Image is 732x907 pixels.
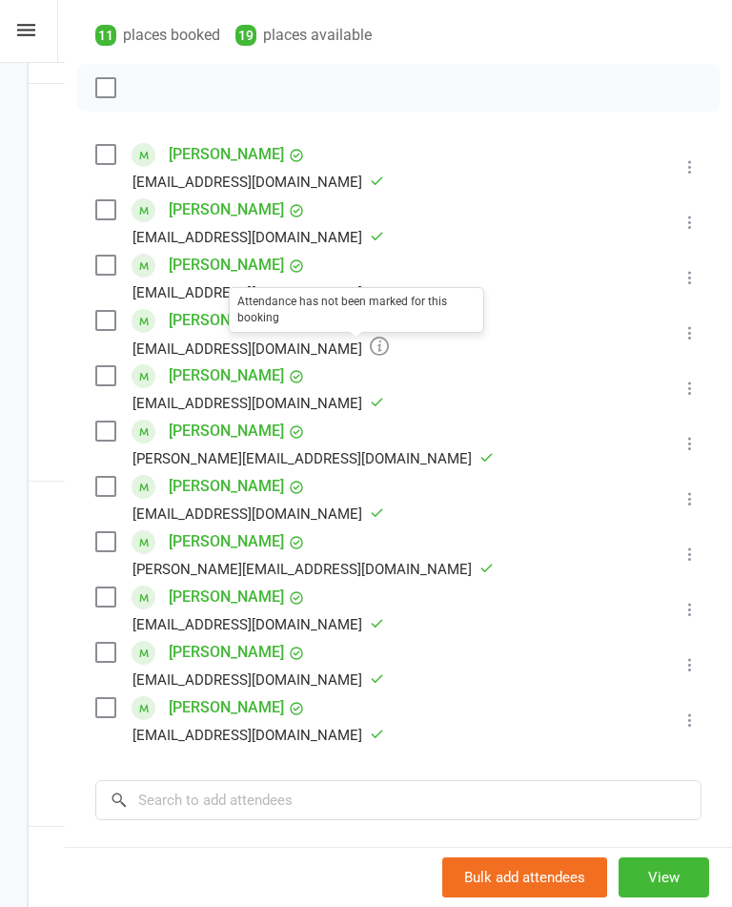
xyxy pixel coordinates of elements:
a: [PERSON_NAME] [169,526,284,557]
div: [EMAIL_ADDRESS][DOMAIN_NAME] [132,336,389,361]
div: [EMAIL_ADDRESS][DOMAIN_NAME] [132,668,384,692]
a: [PERSON_NAME] [169,250,284,280]
div: [EMAIL_ADDRESS][DOMAIN_NAME] [132,612,384,637]
a: [PERSON_NAME] [169,195,284,225]
div: [PERSON_NAME][EMAIL_ADDRESS][DOMAIN_NAME] [132,446,494,471]
input: Search to add attendees [95,780,701,820]
a: [PERSON_NAME] [169,582,284,612]
div: places available [235,22,372,49]
button: View [619,857,709,897]
div: [EMAIL_ADDRESS][DOMAIN_NAME] [132,723,384,748]
a: [PERSON_NAME] [169,416,284,446]
div: 19 [235,25,256,46]
a: [PERSON_NAME] [169,361,284,391]
div: [EMAIL_ADDRESS][DOMAIN_NAME] [132,502,384,526]
a: [PERSON_NAME] [169,305,284,336]
div: 11 [95,25,116,46]
button: Bulk add attendees [442,857,607,897]
div: [EMAIL_ADDRESS][DOMAIN_NAME] [132,391,384,416]
div: [EMAIL_ADDRESS][DOMAIN_NAME] [132,170,384,195]
div: [EMAIL_ADDRESS][DOMAIN_NAME] [132,280,384,305]
div: places booked [95,22,220,49]
a: [PERSON_NAME] [169,637,284,668]
a: [PERSON_NAME] [169,139,284,170]
div: [EMAIL_ADDRESS][DOMAIN_NAME] [132,225,384,250]
a: [PERSON_NAME] [169,471,284,502]
div: [PERSON_NAME][EMAIL_ADDRESS][DOMAIN_NAME] [132,557,494,582]
a: [PERSON_NAME] [169,692,284,723]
